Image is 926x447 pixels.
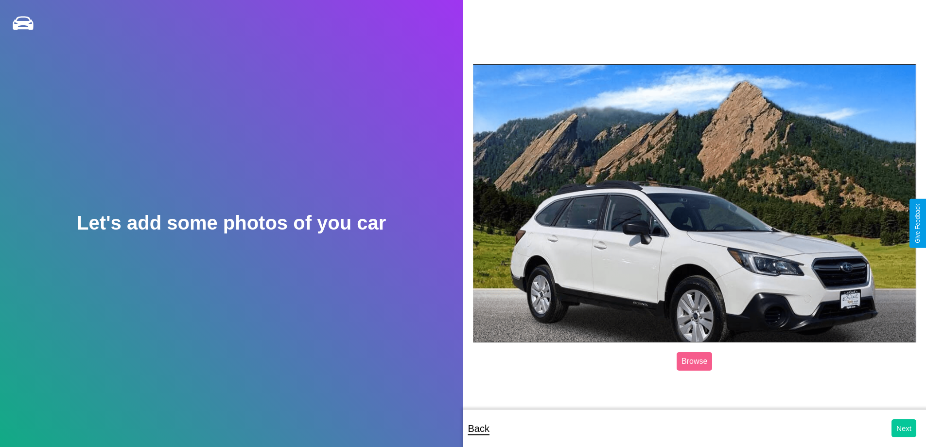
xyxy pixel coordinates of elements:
div: Give Feedback [914,204,921,243]
h2: Let's add some photos of you car [77,212,386,234]
img: posted [473,64,917,342]
button: Next [891,419,916,437]
label: Browse [677,352,712,371]
p: Back [468,420,489,437]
